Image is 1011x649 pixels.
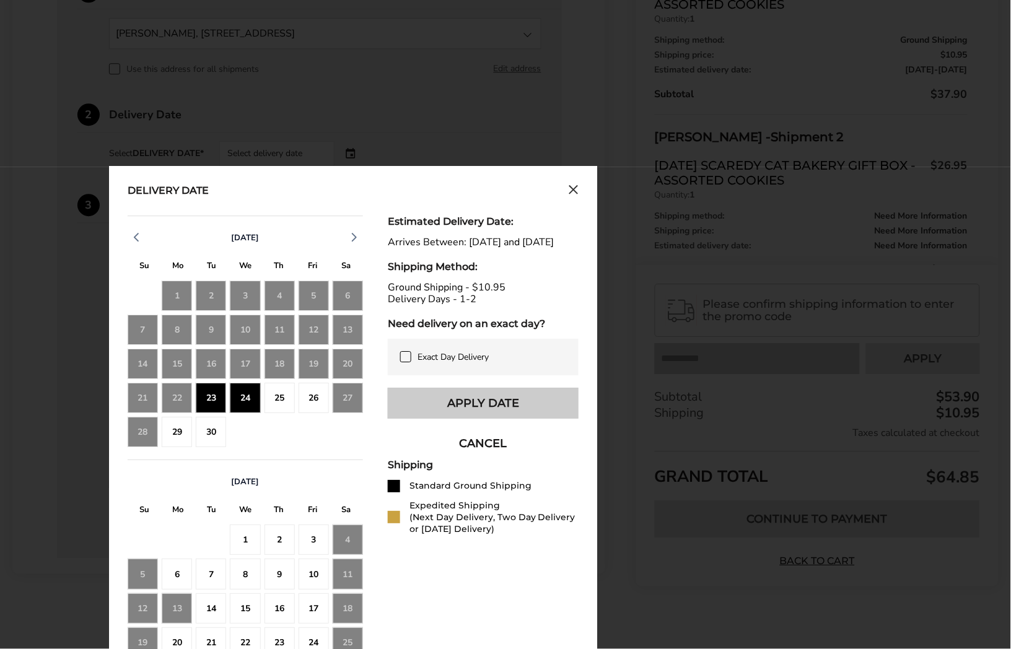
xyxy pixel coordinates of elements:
[388,237,579,248] div: Arrives Between: [DATE] and [DATE]
[232,476,260,487] span: [DATE]
[229,258,262,277] div: W
[195,258,229,277] div: T
[330,258,363,277] div: S
[569,185,579,198] button: Close calendar
[161,258,195,277] div: M
[227,476,265,487] button: [DATE]
[409,480,532,492] div: Standard Ground Shipping
[388,216,579,227] div: Estimated Delivery Date:
[232,232,260,243] span: [DATE]
[418,351,489,363] span: Exact Day Delivery
[128,185,209,198] div: Delivery Date
[262,502,295,521] div: T
[262,258,295,277] div: T
[388,428,579,459] button: CANCEL
[409,500,579,535] div: Expedited Shipping (Next Day Delivery, Two Day Delivery or [DATE] Delivery)
[128,502,161,521] div: S
[388,261,579,272] div: Shipping Method:
[195,502,229,521] div: T
[128,258,161,277] div: S
[388,282,579,305] div: Ground Shipping - $10.95 Delivery Days - 1-2
[295,502,329,521] div: F
[161,502,195,521] div: M
[330,502,363,521] div: S
[388,388,579,419] button: Apply Date
[388,318,579,329] div: Need delivery on an exact day?
[388,459,579,471] div: Shipping
[229,502,262,521] div: W
[295,258,329,277] div: F
[227,232,265,243] button: [DATE]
